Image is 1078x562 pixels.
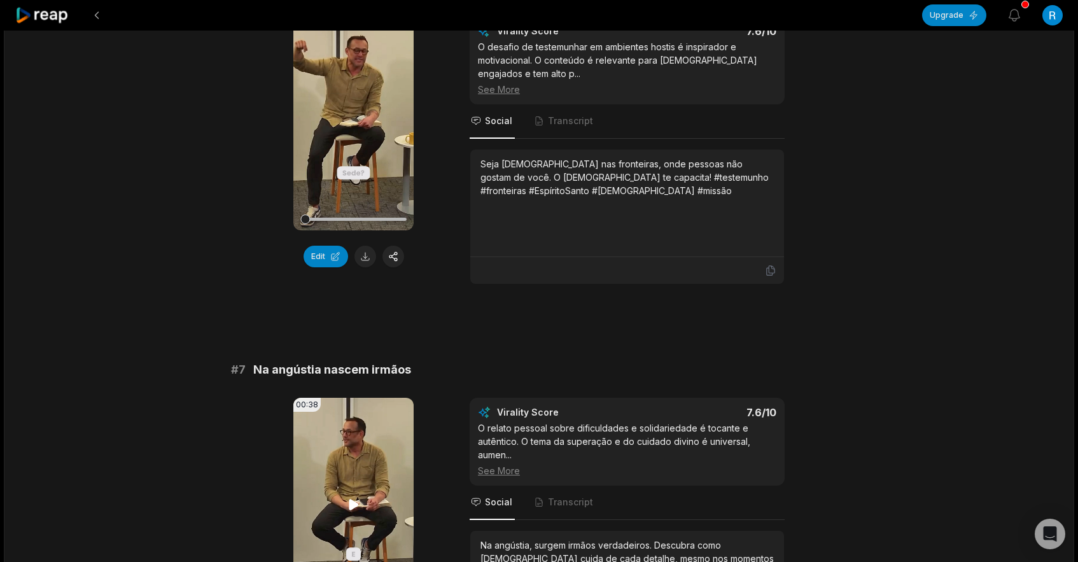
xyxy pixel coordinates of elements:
span: Transcript [548,115,593,127]
div: See More [478,83,776,96]
span: Transcript [548,496,593,509]
div: Virality Score [497,25,634,38]
div: See More [478,464,776,477]
div: 7.6 /10 [640,406,777,419]
div: O desafio de testemunhar em ambientes hostis é inspirador e motivacional. O conteúdo é relevante ... [478,40,776,96]
div: Seja [DEMOGRAPHIC_DATA] nas fronteiras, onde pessoas não gostam de você. O [DEMOGRAPHIC_DATA] te ... [480,157,774,197]
div: 7.6 /10 [640,25,777,38]
button: Upgrade [922,4,986,26]
video: Your browser does not support mp4 format. [293,17,414,230]
span: Social [485,115,512,127]
nav: Tabs [470,104,785,139]
button: Edit [304,246,348,267]
nav: Tabs [470,486,785,520]
div: O relato pessoal sobre dificuldades e solidariedade é tocante e autêntico. O tema da superação e ... [478,421,776,477]
span: Na angústia nascem irmãos [253,361,411,379]
span: # 7 [231,361,246,379]
span: Social [485,496,512,509]
div: Open Intercom Messenger [1035,519,1065,549]
div: Virality Score [497,406,634,419]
